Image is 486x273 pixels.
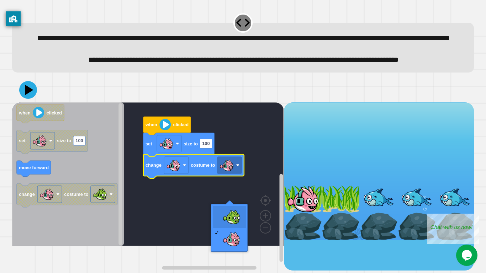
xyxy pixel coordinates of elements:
iframe: chat widget [456,245,479,266]
text: when [19,110,31,115]
img: GreenFish [223,208,241,226]
iframe: chat widget [427,214,479,244]
text: size to [184,141,198,146]
text: costume to [64,192,89,197]
button: privacy banner [6,11,21,26]
text: when [145,122,157,127]
text: 100 [76,138,83,143]
text: 100 [202,141,210,146]
text: clicked [173,122,189,127]
text: move forward [19,165,49,170]
div: Blockly Workspace [12,102,284,271]
text: change [19,192,35,197]
img: PinkFish [223,230,241,248]
text: set [19,138,26,143]
text: clicked [47,110,62,115]
text: costume to [191,162,215,168]
text: size to [57,138,72,143]
text: set [146,141,152,146]
text: change [146,162,162,168]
